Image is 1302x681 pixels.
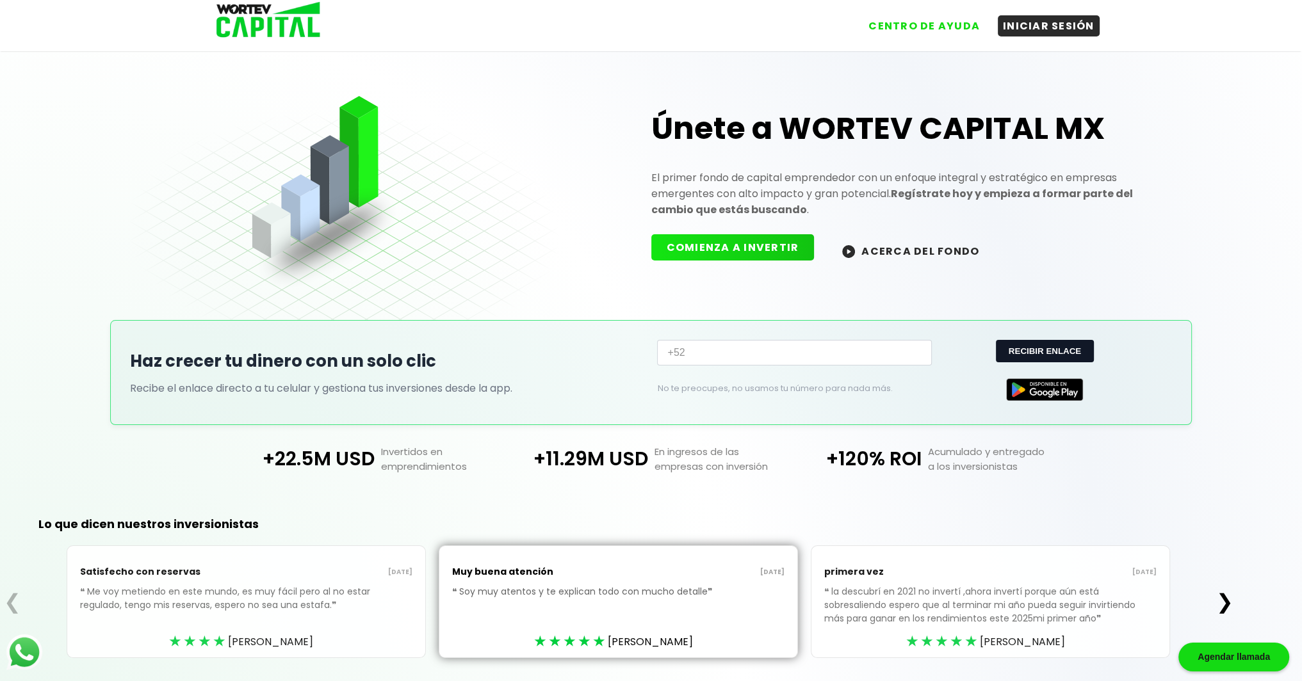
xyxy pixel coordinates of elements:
[842,245,855,258] img: wortev-capital-acerca-del-fondo
[863,15,985,36] button: CENTRO DE AYUDA
[824,585,831,598] span: ❝
[657,383,911,394] p: No te preocupes, no usamos tu número para nada más.
[651,170,1172,218] p: El primer fondo de capital emprendedor con un enfoque integral y estratégico en empresas emergent...
[80,559,246,585] p: Satisfecho con reservas
[850,6,985,36] a: CENTRO DE AYUDA
[824,559,990,585] p: primera vez
[619,567,785,577] p: [DATE]
[921,444,1061,474] p: Acumulado y entregado a los inversionistas
[980,634,1065,650] span: [PERSON_NAME]
[651,108,1172,149] h1: Únete a WORTEV CAPITAL MX
[375,444,514,474] p: Invertidos en emprendimientos
[80,585,87,598] span: ❝
[827,237,995,264] button: ACERCA DEL FONDO
[1178,643,1289,671] div: Agendar llamada
[130,380,644,396] p: Recibe el enlace directo a tu celular y gestiona tus inversiones desde la app.
[824,585,1157,645] p: la descubrí en 2021 no invertí ,ahora invertí porque aún está sobresaliendo espero que al termina...
[608,634,693,650] span: [PERSON_NAME]
[651,234,815,260] button: COMIENZA A INVERTIR
[332,598,339,611] span: ❞
[169,632,228,651] div: ★★★★
[452,559,618,585] p: Muy buena atención
[998,15,1100,36] button: INICIAR SESIÓN
[514,444,647,474] p: +11.29M USD
[996,340,1094,362] button: RECIBIR ENLACE
[534,632,608,651] div: ★★★★★
[80,585,412,631] p: Me voy metiendo en este mundo, es muy fácil pero al no estar regulado, tengo mis reservas, espero...
[906,632,980,651] div: ★★★★★
[647,444,787,474] p: En ingresos de las empresas con inversión
[130,349,644,374] h2: Haz crecer tu dinero con un solo clic
[452,585,785,618] p: Soy muy atentos y te explican todo con mucho detalle
[991,567,1157,577] p: [DATE]
[1212,589,1237,614] button: ❯
[1096,612,1103,625] span: ❞
[651,186,1133,217] strong: Regístrate hoy y empieza a formar parte del cambio que estás buscando
[228,634,313,650] span: [PERSON_NAME]
[651,243,827,257] a: COMIENZA A INVERTIR
[985,6,1100,36] a: INICIAR SESIÓN
[708,585,715,598] span: ❞
[241,444,374,474] p: +22.5M USD
[6,634,42,670] img: logos_whatsapp-icon.242b2217.svg
[1006,378,1083,401] img: Google Play
[452,585,459,598] span: ❝
[788,444,921,474] p: +120% ROI
[247,567,412,577] p: [DATE]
